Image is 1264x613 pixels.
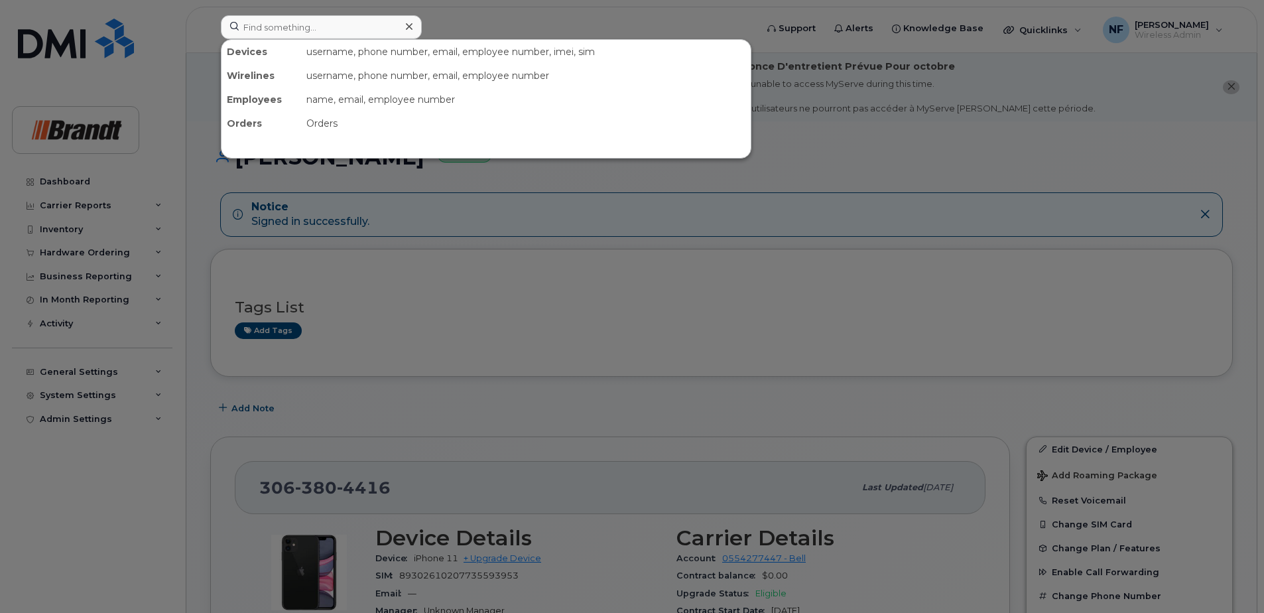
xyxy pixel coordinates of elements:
div: Employees [221,88,301,111]
div: Orders [301,111,751,135]
div: Devices [221,40,301,64]
div: Orders [221,111,301,135]
div: Wirelines [221,64,301,88]
div: username, phone number, email, employee number [301,64,751,88]
div: name, email, employee number [301,88,751,111]
div: username, phone number, email, employee number, imei, sim [301,40,751,64]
